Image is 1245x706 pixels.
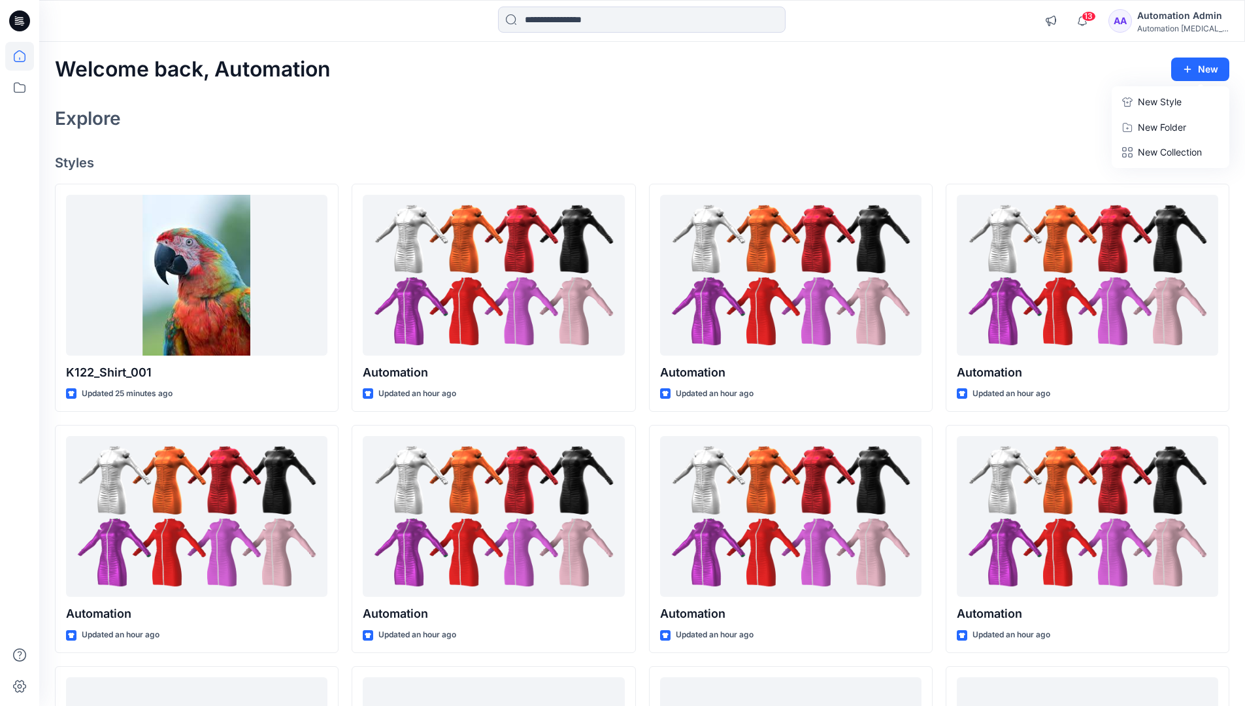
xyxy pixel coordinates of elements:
[957,436,1218,597] a: Automation
[66,363,327,382] p: K122_Shirt_001
[66,436,327,597] a: Automation
[363,436,624,597] a: Automation
[55,58,331,82] h2: Welcome back, Automation
[82,628,159,642] p: Updated an hour ago
[55,108,121,129] h2: Explore
[1138,94,1182,110] p: New Style
[972,387,1050,401] p: Updated an hour ago
[1137,8,1229,24] div: Automation Admin
[55,155,1229,171] h4: Styles
[660,436,921,597] a: Automation
[363,363,624,382] p: Automation
[1171,58,1229,81] button: New
[660,195,921,356] a: Automation
[1114,89,1227,115] a: New Style
[1137,24,1229,33] div: Automation [MEDICAL_DATA]...
[66,605,327,623] p: Automation
[676,387,754,401] p: Updated an hour ago
[660,605,921,623] p: Automation
[957,195,1218,356] a: Automation
[1108,9,1132,33] div: AA
[1138,144,1202,160] p: New Collection
[957,605,1218,623] p: Automation
[363,605,624,623] p: Automation
[676,628,754,642] p: Updated an hour ago
[378,628,456,642] p: Updated an hour ago
[957,363,1218,382] p: Automation
[660,363,921,382] p: Automation
[972,628,1050,642] p: Updated an hour ago
[1138,120,1186,134] p: New Folder
[1082,11,1096,22] span: 13
[82,387,173,401] p: Updated 25 minutes ago
[363,195,624,356] a: Automation
[66,195,327,356] a: K122_Shirt_001
[378,387,456,401] p: Updated an hour ago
